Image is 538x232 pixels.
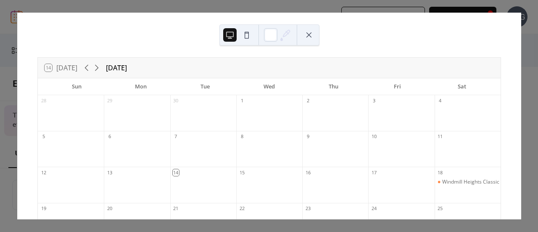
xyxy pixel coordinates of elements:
div: 10 [371,133,377,140]
div: 16 [305,169,311,176]
div: 13 [106,169,113,176]
div: 25 [437,205,443,212]
div: 24 [371,205,377,212]
div: Thu [301,78,366,95]
div: 14 [173,169,179,176]
div: Fri [366,78,430,95]
div: 23 [305,205,311,212]
div: 11 [437,133,443,140]
div: 6 [106,133,113,140]
div: 20 [106,205,113,212]
div: 22 [239,205,245,212]
div: 30 [173,98,179,104]
div: [DATE] [106,63,127,73]
div: Wed [237,78,301,95]
div: 5 [40,133,47,140]
div: 18 [437,169,443,176]
div: 28 [40,98,47,104]
div: 19 [40,205,47,212]
div: 4 [437,98,443,104]
div: 7 [173,133,179,140]
div: 2 [305,98,311,104]
div: 15 [239,169,245,176]
div: 29 [106,98,113,104]
div: 17 [371,169,377,176]
div: 3 [371,98,377,104]
div: 8 [239,133,245,140]
div: Sat [430,78,494,95]
div: Tue [173,78,237,95]
div: Mon [109,78,173,95]
div: 1 [239,98,245,104]
div: Windmill Heights Classic [442,179,499,186]
div: 21 [173,205,179,212]
div: 9 [305,133,311,140]
div: 12 [40,169,47,176]
div: Sun [45,78,109,95]
div: Windmill Heights Classic [435,179,501,186]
